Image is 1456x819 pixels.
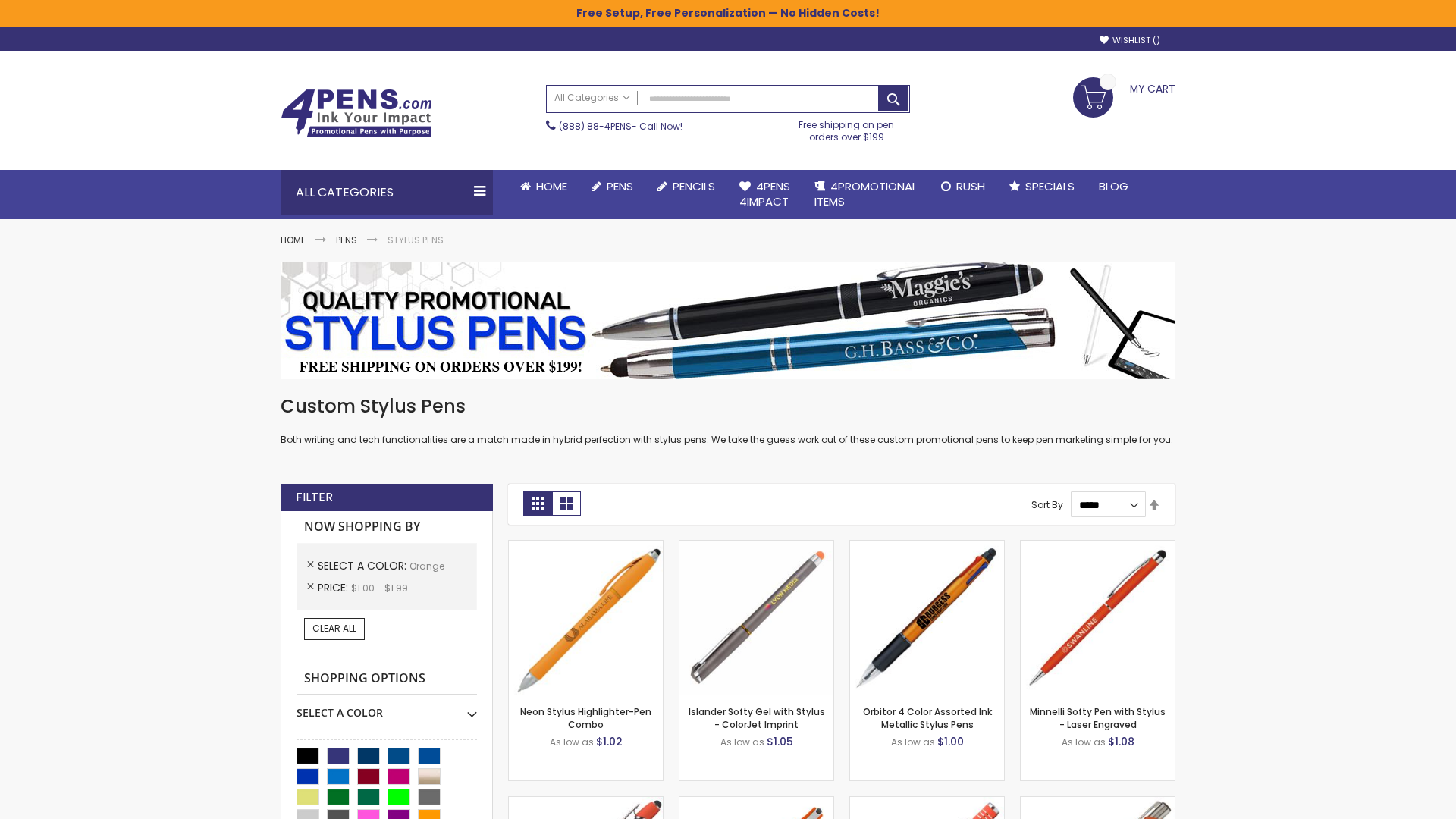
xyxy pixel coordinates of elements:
[956,178,985,194] span: Rush
[296,489,333,506] strong: Filter
[814,178,917,209] span: 4PROMOTIONAL ITEMS
[508,170,579,203] a: Home
[596,734,623,749] span: $1.02
[767,734,793,749] span: $1.05
[850,541,1004,695] img: Orbitor 4 Color Assorted Ink Metallic Stylus Pens-Orange
[281,262,1175,379] img: Stylus Pens
[645,170,727,203] a: Pencils
[689,705,825,730] a: Islander Softy Gel with Stylus - ColorJet Imprint
[1108,734,1134,749] span: $1.08
[1087,170,1141,203] a: Blog
[554,92,630,104] span: All Categories
[559,120,632,133] a: (888) 88-4PENS
[297,663,477,695] strong: Shopping Options
[1099,178,1128,194] span: Blog
[388,234,444,246] strong: Stylus Pens
[1100,35,1160,46] a: Wishlist
[720,736,764,748] span: As low as
[1021,796,1175,809] a: Tres-Chic Softy Brights with Stylus Pen - Laser-Orange
[297,511,477,543] strong: Now Shopping by
[1030,705,1166,730] a: Minnelli Softy Pen with Stylus - Laser Engraved
[509,540,663,553] a: Neon Stylus Highlighter-Pen Combo-Orange
[679,796,833,809] a: Avendale Velvet Touch Stylus Gel Pen-Orange
[559,120,682,133] span: - Call Now!
[318,580,351,595] span: Price
[937,734,964,749] span: $1.00
[336,234,357,246] a: Pens
[679,541,833,695] img: Islander Softy Gel with Stylus - ColorJet Imprint-Orange
[1021,540,1175,553] a: Minnelli Softy Pen with Stylus - Laser Engraved-Orange
[1031,498,1063,511] label: Sort By
[673,178,715,194] span: Pencils
[802,170,929,219] a: 4PROMOTIONALITEMS
[509,541,663,695] img: Neon Stylus Highlighter-Pen Combo-Orange
[891,736,935,748] span: As low as
[547,86,638,111] a: All Categories
[783,113,911,143] div: Free shipping on pen orders over $199
[929,170,997,203] a: Rush
[281,89,432,137] img: 4Pens Custom Pens and Promotional Products
[607,178,633,194] span: Pens
[997,170,1087,203] a: Specials
[727,170,802,219] a: 4Pens4impact
[1021,541,1175,695] img: Minnelli Softy Pen with Stylus - Laser Engraved-Orange
[351,582,408,595] span: $1.00 - $1.99
[281,234,306,246] a: Home
[1025,178,1075,194] span: Specials
[579,170,645,203] a: Pens
[523,491,552,516] strong: Grid
[850,796,1004,809] a: Marin Softy Pen with Stylus - Laser Engraved-Orange
[304,618,365,639] a: Clear All
[318,558,409,573] span: Select A Color
[281,170,493,215] div: All Categories
[536,178,567,194] span: Home
[739,178,790,209] span: 4Pens 4impact
[509,796,663,809] a: 4P-MS8B-Orange
[297,695,477,720] div: Select A Color
[1062,736,1106,748] span: As low as
[550,736,594,748] span: As low as
[520,705,651,730] a: Neon Stylus Highlighter-Pen Combo
[281,394,1175,447] div: Both writing and tech functionalities are a match made in hybrid perfection with stylus pens. We ...
[679,540,833,553] a: Islander Softy Gel with Stylus - ColorJet Imprint-Orange
[409,560,444,573] span: Orange
[281,394,1175,419] h1: Custom Stylus Pens
[850,540,1004,553] a: Orbitor 4 Color Assorted Ink Metallic Stylus Pens-Orange
[863,705,992,730] a: Orbitor 4 Color Assorted Ink Metallic Stylus Pens
[312,622,356,635] span: Clear All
